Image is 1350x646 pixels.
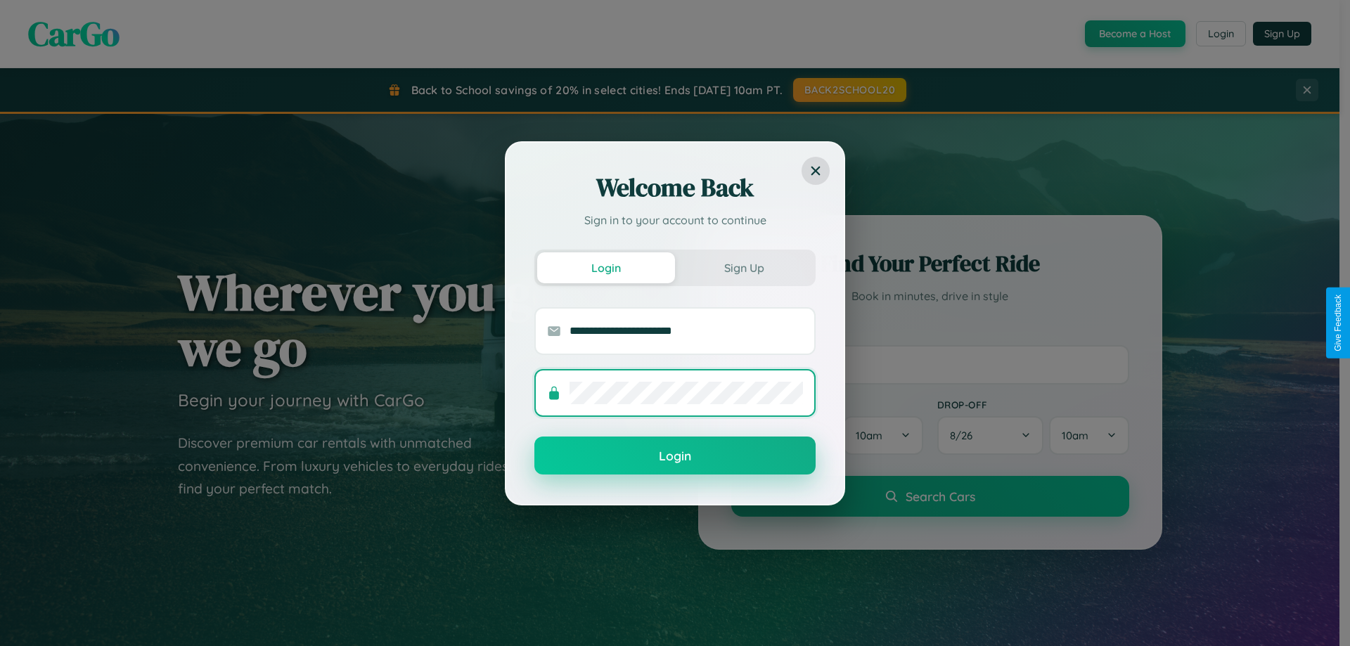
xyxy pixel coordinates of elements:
[534,437,816,474] button: Login
[534,171,816,205] h2: Welcome Back
[534,212,816,228] p: Sign in to your account to continue
[1333,295,1343,351] div: Give Feedback
[537,252,675,283] button: Login
[675,252,813,283] button: Sign Up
